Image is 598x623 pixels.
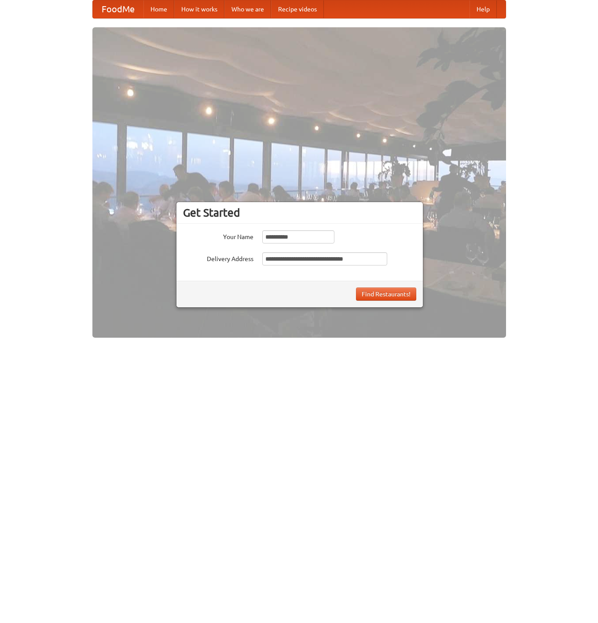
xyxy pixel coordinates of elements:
a: Help [470,0,497,18]
label: Delivery Address [183,252,253,263]
a: Home [143,0,174,18]
a: How it works [174,0,224,18]
a: Recipe videos [271,0,324,18]
a: Who we are [224,0,271,18]
a: FoodMe [93,0,143,18]
label: Your Name [183,230,253,241]
h3: Get Started [183,206,416,219]
button: Find Restaurants! [356,288,416,301]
